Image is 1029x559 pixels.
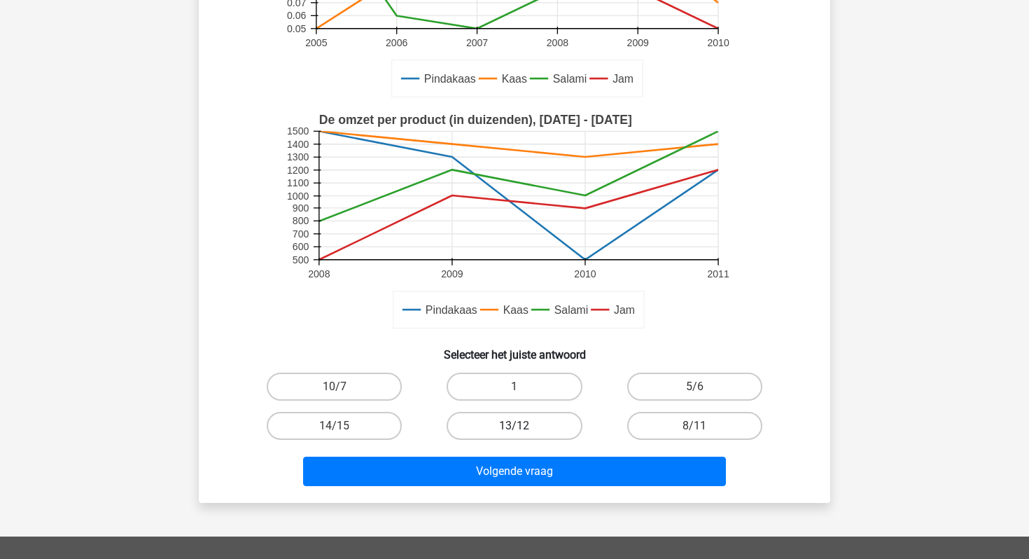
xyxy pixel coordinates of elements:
text: 500 [293,254,309,265]
text: 2008 [547,37,568,48]
text: 700 [293,228,309,240]
button: Volgende vraag [303,457,727,486]
text: Salami [554,304,588,316]
text: 1400 [287,139,309,150]
text: 2009 [441,268,463,279]
label: 10/7 [267,373,402,401]
text: 1100 [287,177,309,188]
label: 14/15 [267,412,402,440]
text: Kaas [503,304,528,316]
text: 2007 [466,37,488,48]
text: 2010 [707,37,729,48]
label: 8/11 [627,412,762,440]
text: Pindakaas [424,73,476,85]
label: 5/6 [627,373,762,401]
text: 600 [293,241,309,252]
text: 1300 [287,151,309,163]
h6: Selecteer het juiste antwoord [221,337,808,361]
label: 13/12 [447,412,582,440]
text: 1000 [287,191,309,202]
text: 0.06 [287,10,307,21]
text: 2009 [627,37,649,48]
text: 1200 [287,165,309,176]
text: 2005 [305,37,327,48]
text: 2008 [308,268,330,279]
text: 900 [293,202,309,214]
label: 1 [447,373,582,401]
text: 1500 [287,125,309,137]
text: De omzet per product (in duizenden), [DATE] - [DATE] [319,113,632,127]
text: 2011 [707,268,729,279]
text: Jam [612,73,633,85]
text: Salami [553,73,587,85]
text: 0.05 [287,23,307,34]
text: 800 [293,216,309,227]
text: Pindakaas [426,304,477,316]
text: 2010 [574,268,596,279]
text: 2006 [386,37,407,48]
text: Kaas [502,73,527,85]
text: Jam [614,304,635,316]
